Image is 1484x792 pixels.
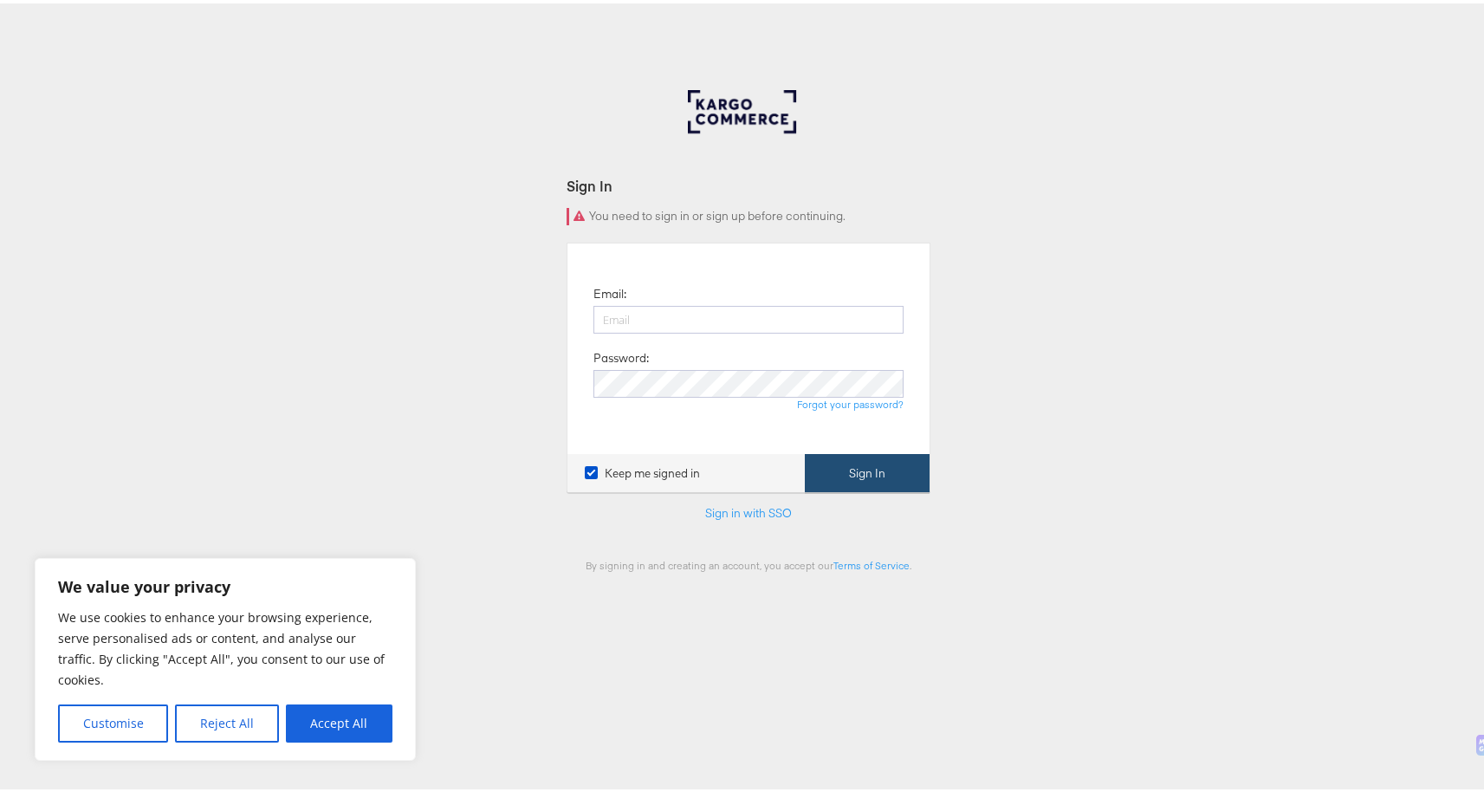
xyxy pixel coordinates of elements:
[705,502,792,517] a: Sign in with SSO
[585,462,700,478] label: Keep me signed in
[593,282,626,299] label: Email:
[593,302,904,330] input: Email
[286,701,392,739] button: Accept All
[797,394,904,407] a: Forgot your password?
[58,573,392,594] p: We value your privacy
[833,555,910,568] a: Terms of Service
[58,701,168,739] button: Customise
[35,555,416,757] div: We value your privacy
[567,204,930,222] div: You need to sign in or sign up before continuing.
[58,604,392,687] p: We use cookies to enhance your browsing experience, serve personalised ads or content, and analys...
[175,701,278,739] button: Reject All
[805,451,930,490] button: Sign In
[567,555,930,568] div: By signing in and creating an account, you accept our .
[593,347,649,363] label: Password:
[567,172,930,192] div: Sign In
